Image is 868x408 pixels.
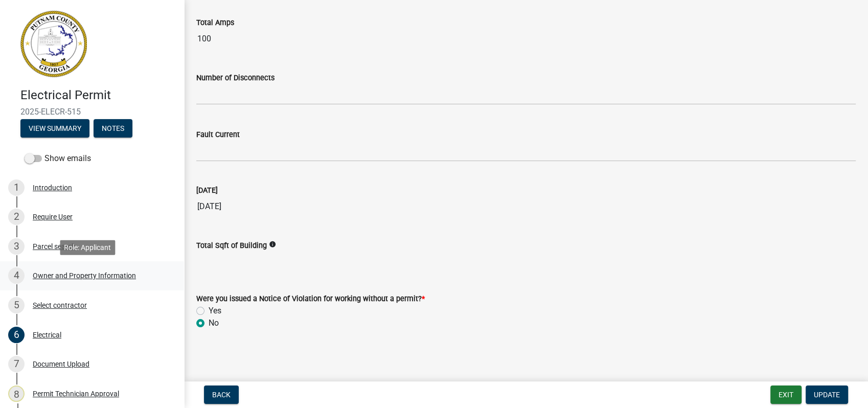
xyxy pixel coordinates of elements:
label: [DATE] [196,187,218,194]
button: Back [204,386,239,404]
span: Back [212,391,231,399]
div: Parcel search [33,243,76,250]
div: Select contractor [33,302,87,309]
img: Putnam County, Georgia [20,11,87,77]
button: Notes [94,119,132,138]
div: 3 [8,238,25,255]
div: Permit Technician Approval [33,390,119,397]
label: Yes [209,305,221,317]
h4: Electrical Permit [20,88,176,103]
div: Owner and Property Information [33,272,136,279]
button: Exit [770,386,802,404]
div: 2 [8,209,25,225]
div: 8 [8,386,25,402]
div: 1 [8,179,25,196]
i: info [269,241,276,248]
label: No [209,317,219,329]
button: View Summary [20,119,89,138]
label: Total Sqft of Building [196,242,267,250]
wm-modal-confirm: Summary [20,125,89,133]
label: Number of Disconnects [196,75,275,82]
button: Update [806,386,848,404]
div: 5 [8,297,25,313]
div: Document Upload [33,360,89,368]
div: Electrical [33,331,61,338]
div: 7 [8,356,25,372]
label: Fault Current [196,131,240,139]
span: 2025-ELECR-515 [20,107,164,117]
wm-modal-confirm: Notes [94,125,132,133]
div: 6 [8,327,25,343]
label: Show emails [25,152,91,165]
div: Introduction [33,184,72,191]
label: Were you issued a Notice of Violation for working without a permit? [196,296,425,303]
div: Role: Applicant [60,240,115,255]
span: Update [814,391,840,399]
div: 4 [8,267,25,284]
div: Require User [33,213,73,220]
label: Total Amps [196,19,234,27]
